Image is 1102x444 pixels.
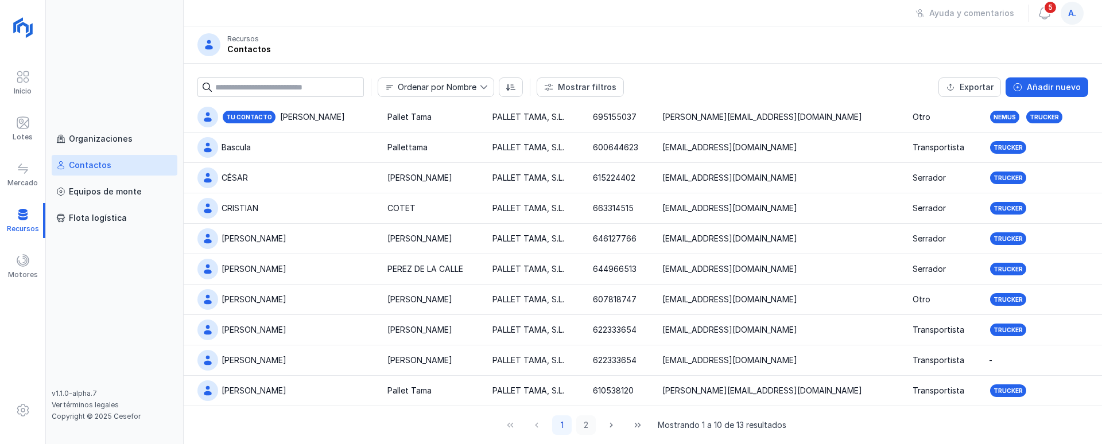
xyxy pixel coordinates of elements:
span: Nombre [378,78,480,96]
div: 622333654 [593,355,637,366]
div: PALLET TAMA, S.L. [492,324,564,336]
div: PALLET TAMA, S.L. [492,172,564,184]
div: [PERSON_NAME] [222,294,286,305]
div: PEREZ DE LA CALLE [387,263,463,275]
div: 615224402 [593,172,635,184]
div: Trucker [994,235,1023,243]
div: [EMAIL_ADDRESS][DOMAIN_NAME] [662,142,797,153]
div: Transportista [913,355,964,366]
div: 663314515 [593,202,634,214]
div: CRISTIAN [222,202,258,214]
div: [PERSON_NAME] [387,294,452,305]
div: Equipos de monte [69,186,142,197]
div: Ordenar por Nombre [398,83,476,91]
div: 695155037 [593,111,637,123]
div: PALLET TAMA, S.L. [492,355,564,366]
div: [PERSON_NAME][EMAIL_ADDRESS][DOMAIN_NAME] [662,111,862,123]
div: 644966513 [593,263,637,275]
div: [EMAIL_ADDRESS][DOMAIN_NAME] [662,355,797,366]
button: Next Page [600,415,622,435]
div: [PERSON_NAME] [222,355,286,366]
div: Flota logística [69,212,127,224]
div: Trucker [994,174,1023,182]
div: CÉSAR [222,172,248,184]
a: Equipos de monte [52,181,177,202]
div: Recursos [227,34,259,44]
div: Trucker [994,326,1023,334]
div: 610538120 [593,385,634,396]
div: [EMAIL_ADDRESS][DOMAIN_NAME] [662,263,797,275]
div: Inicio [14,87,32,96]
button: Last Page [627,415,649,435]
div: Copyright © 2025 Cesefor [52,412,177,421]
div: v1.1.0-alpha.7 [52,389,177,398]
div: [EMAIL_ADDRESS][DOMAIN_NAME] [662,324,797,336]
div: Motores [8,270,38,279]
div: Serrador [913,233,946,244]
div: [PERSON_NAME] [222,324,286,336]
div: Mercado [7,178,38,188]
div: [PERSON_NAME][EMAIL_ADDRESS][DOMAIN_NAME] [662,385,862,396]
div: Otro [913,111,930,123]
div: [PERSON_NAME] [280,111,345,123]
div: [EMAIL_ADDRESS][DOMAIN_NAME] [662,202,797,214]
div: 600644623 [593,142,638,153]
div: Trucker [994,295,1023,303]
a: Ver términos legales [52,400,119,409]
a: Organizaciones [52,128,177,149]
div: PALLET TAMA, S.L. [492,233,564,244]
div: Mostrar filtros [558,81,616,93]
div: [PERSON_NAME] [222,263,286,275]
span: a. [1068,7,1076,19]
div: PALLET TAMA, S.L. [492,142,564,153]
div: Organizaciones [69,133,133,145]
div: Trucker [994,143,1023,151]
div: Ayuda y comentarios [929,7,1014,19]
div: [PERSON_NAME] [387,324,452,336]
div: Exportar [960,81,994,93]
div: Trucker [1030,113,1059,121]
div: PALLET TAMA, S.L. [492,385,564,396]
div: PALLET TAMA, S.L. [492,263,564,275]
div: [EMAIL_ADDRESS][DOMAIN_NAME] [662,294,797,305]
span: Mostrando 1 a 10 de 13 resultados [658,419,786,431]
div: [PERSON_NAME] [222,233,286,244]
div: [EMAIL_ADDRESS][DOMAIN_NAME] [662,233,797,244]
div: Pallet Tama [387,385,432,396]
button: Mostrar filtros [537,77,624,97]
div: Contactos [227,44,271,55]
div: [PERSON_NAME] [387,233,452,244]
div: Añadir nuevo [1027,81,1081,93]
div: Otro [913,294,930,305]
div: 622333654 [593,324,637,336]
button: Page 2 [576,415,596,435]
div: Trucker [994,265,1023,273]
div: Bascula [222,142,251,153]
div: Contactos [69,159,111,171]
div: Trucker [994,204,1023,212]
div: Serrador [913,202,946,214]
div: Tu contacto [222,110,277,124]
div: 646127766 [593,233,637,244]
div: PALLET TAMA, S.L. [492,202,564,214]
div: 607818747 [593,294,637,305]
div: PALLET TAMA, S.L. [492,111,564,123]
div: Serrador [913,263,946,275]
div: [PERSON_NAME] [387,172,452,184]
div: PALLET TAMA, S.L. [492,294,564,305]
div: Nemus [994,113,1016,121]
div: Lotes [13,133,33,142]
div: Transportista [913,324,964,336]
img: logoRight.svg [9,13,37,42]
div: Pallet Tama [387,111,432,123]
div: Pallettama [387,142,428,153]
span: 5 [1043,1,1057,14]
div: Trucker [994,387,1023,395]
div: Transportista [913,385,964,396]
div: Transportista [913,142,964,153]
button: Exportar [938,77,1001,97]
a: Contactos [52,155,177,176]
button: Page 1 [552,415,572,435]
button: Ayuda y comentarios [908,3,1022,23]
div: [EMAIL_ADDRESS][DOMAIN_NAME] [662,172,797,184]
